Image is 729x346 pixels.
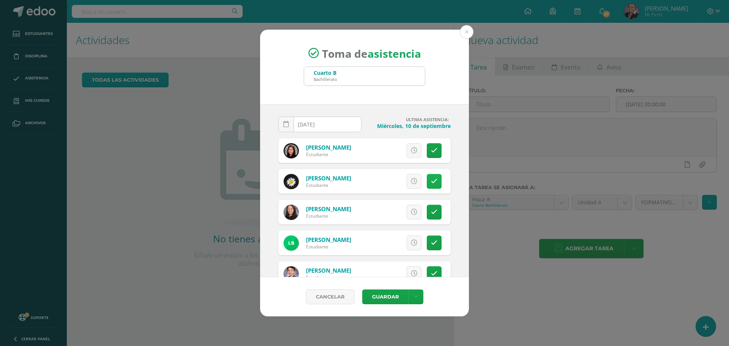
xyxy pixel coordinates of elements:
button: Close (Esc) [460,25,473,39]
h4: Miércoles, 10 de septiembre [368,122,451,130]
div: Estudiante [306,274,351,281]
img: d25b95a31a398b3edc6988cff511ed3d.png [284,205,299,220]
img: 780f3dda05cfead5fd5678b000d13900.png [284,235,299,251]
div: Estudiante [306,151,351,158]
div: Estudiante [306,182,351,188]
a: [PERSON_NAME] [306,205,351,213]
img: 82a1091383f639f91e260a3517ba8170.png [284,143,299,158]
div: Cuarto B [314,69,337,76]
h4: ULTIMA ASISTENCIA: [368,117,451,122]
a: [PERSON_NAME] [306,236,351,243]
input: Busca un grado o sección aquí... [304,67,425,85]
div: Estudiante [306,243,351,250]
span: Toma de [322,46,421,60]
div: Estudiante [306,213,351,219]
a: [PERSON_NAME] [306,174,351,182]
img: 96b7aa6b5bf5f4187a61df8b8e9cb71d.png [284,266,299,281]
img: 7f3bf6664cd8804f430a270f5f45ff32.png [284,174,299,189]
a: [PERSON_NAME] [306,144,351,151]
strong: asistencia [368,46,421,60]
input: Fecha de Inasistencia [279,117,361,132]
button: Guardar [362,289,409,304]
a: [PERSON_NAME] [306,267,351,274]
a: Cancelar [306,289,355,304]
div: Bachillerato [314,76,337,82]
